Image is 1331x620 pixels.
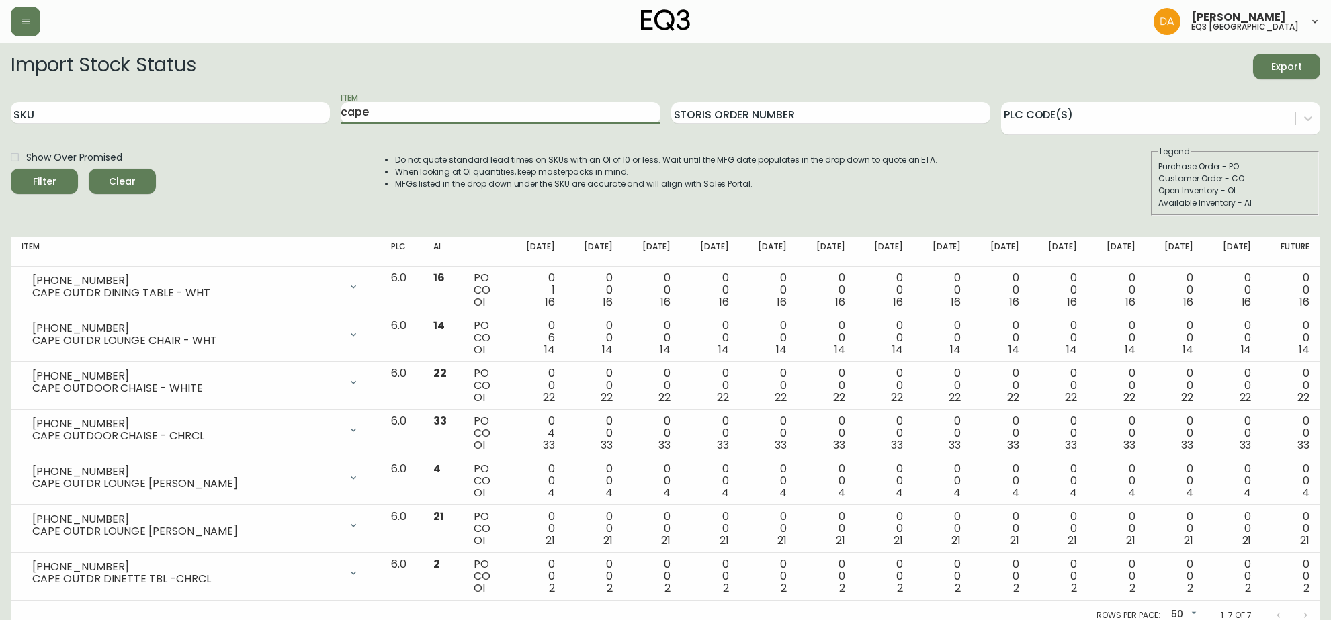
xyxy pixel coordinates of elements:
span: Show Over Promised [26,150,122,165]
div: 0 0 [576,367,613,404]
span: 21 [546,533,555,548]
div: 0 0 [576,415,613,451]
div: 0 0 [808,511,845,547]
div: 0 0 [867,415,903,451]
span: 16 [603,294,613,310]
div: [PHONE_NUMBER] [32,466,340,478]
h5: eq3 [GEOGRAPHIC_DATA] [1191,23,1299,31]
span: 4 [1012,485,1019,500]
div: 0 0 [1157,558,1193,594]
div: 0 0 [867,463,903,499]
span: 16 [1242,294,1252,310]
div: PO CO [474,320,497,356]
span: 21 [894,533,903,548]
div: 0 0 [634,463,671,499]
div: 0 0 [750,272,787,308]
div: 0 0 [1157,320,1193,356]
button: Clear [89,169,156,194]
span: OI [474,437,485,453]
span: 33 [1007,437,1019,453]
div: 0 0 [982,367,1019,404]
div: [PHONE_NUMBER]CAPE OUTDR LOUNGE [PERSON_NAME] [22,463,370,492]
span: 2 [1187,580,1193,596]
span: 21 [1300,533,1309,548]
span: 14 [718,342,729,357]
div: 0 0 [750,320,787,356]
div: [PHONE_NUMBER]CAPE OUTDR DINETTE TBL -CHRCL [22,558,370,588]
span: 2 [664,580,671,596]
div: PO CO [474,558,497,594]
span: 4 [896,485,903,500]
th: [DATE] [972,237,1029,267]
span: 21 [661,533,671,548]
div: 0 0 [1099,558,1135,594]
span: 14 [892,342,903,357]
span: 33 [1065,437,1077,453]
div: Customer Order - CO [1158,173,1312,185]
img: logo [641,9,691,31]
div: [PHONE_NUMBER] [32,418,340,430]
th: [DATE] [507,237,565,267]
span: 2 [1303,580,1309,596]
span: 14 [950,342,961,357]
div: 0 0 [925,511,961,547]
span: 16 [660,294,671,310]
div: Available Inventory - AI [1158,197,1312,209]
th: AI [423,237,463,267]
div: 0 0 [1215,415,1251,451]
div: 0 0 [1157,463,1193,499]
span: 16 [777,294,787,310]
div: 0 0 [925,558,961,594]
div: 0 0 [925,320,961,356]
div: 0 0 [982,558,1019,594]
td: 6.0 [380,267,423,314]
span: 4 [1244,485,1251,500]
span: 16 [893,294,903,310]
div: 0 0 [692,367,728,404]
div: 0 0 [867,558,903,594]
span: 16 [1067,294,1077,310]
div: [PHONE_NUMBER] [32,322,340,335]
div: [PHONE_NUMBER] [32,561,340,573]
div: 0 0 [1157,367,1193,404]
span: 4 [838,485,845,500]
span: 14 [1299,342,1309,357]
div: [PHONE_NUMBER] [32,275,340,287]
span: 14 [602,342,613,357]
span: 4 [433,461,441,476]
span: 22 [1123,390,1135,405]
span: 4 [722,485,729,500]
div: Open Inventory - OI [1158,185,1312,197]
td: 6.0 [380,314,423,362]
div: 0 0 [1273,558,1309,594]
span: 22 [775,390,787,405]
div: 0 0 [1215,558,1251,594]
div: CAPE OUTDR LOUNGE [PERSON_NAME] [32,478,340,490]
span: 2 [1013,580,1019,596]
span: 14 [1008,342,1019,357]
span: 33 [658,437,671,453]
div: 0 0 [1041,511,1077,547]
span: 33 [949,437,961,453]
div: 0 0 [1157,272,1193,308]
th: Future [1262,237,1320,267]
span: OI [474,390,485,405]
span: 2 [607,580,613,596]
div: 0 0 [808,367,845,404]
div: 0 0 [750,558,787,594]
span: Export [1264,58,1309,75]
span: OI [474,294,485,310]
div: PO CO [474,367,497,404]
span: 16 [1125,294,1135,310]
span: 22 [433,365,447,381]
th: [DATE] [681,237,739,267]
span: 22 [833,390,845,405]
div: 0 0 [518,367,554,404]
div: 0 0 [867,511,903,547]
div: 0 0 [1273,272,1309,308]
div: CAPE OUTDR LOUNGE [PERSON_NAME] [32,525,340,537]
span: 2 [781,580,787,596]
div: 0 0 [1041,367,1077,404]
div: 0 0 [692,511,728,547]
div: 0 0 [692,272,728,308]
